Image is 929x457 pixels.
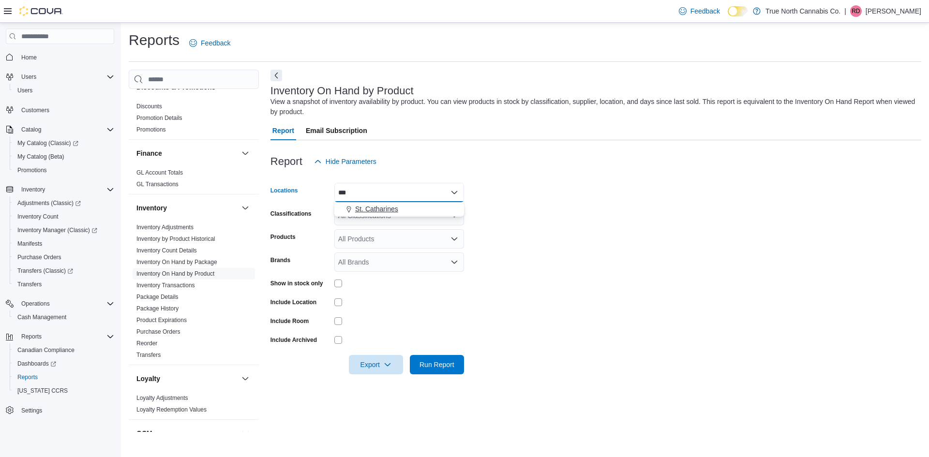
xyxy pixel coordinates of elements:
span: Customers [17,104,114,116]
button: Users [17,71,40,83]
button: My Catalog (Beta) [10,150,118,163]
span: Email Subscription [306,121,367,140]
h1: Reports [129,30,180,50]
span: Report [272,121,294,140]
span: Dark Mode [728,16,728,17]
span: Inventory [21,186,45,193]
button: OCM [136,428,238,438]
span: Inventory Count Details [136,247,197,254]
button: Open list of options [450,258,458,266]
label: Include Location [270,298,316,306]
span: Feedback [201,38,230,48]
div: Finance [129,167,259,194]
span: Catalog [21,126,41,133]
a: Package Details [136,294,179,300]
a: Promotion Details [136,115,182,121]
span: Transfers [136,351,161,359]
span: Transfers [17,280,42,288]
span: Inventory Manager (Classic) [14,224,114,236]
a: Purchase Orders [136,328,180,335]
span: Manifests [14,238,114,250]
button: Next [270,70,282,81]
span: [US_STATE] CCRS [17,387,68,395]
a: My Catalog (Classic) [10,136,118,150]
a: Adjustments (Classic) [14,197,85,209]
span: Transfers (Classic) [17,267,73,275]
span: Adjustments (Classic) [17,199,81,207]
span: Canadian Compliance [14,344,114,356]
label: Locations [270,187,298,194]
a: My Catalog (Beta) [14,151,68,162]
span: Home [21,54,37,61]
button: OCM [240,428,251,439]
span: Package History [136,305,179,312]
span: Catalog [17,124,114,135]
label: Classifications [270,210,312,218]
button: Catalog [2,123,118,136]
input: Dark Mode [728,6,748,16]
span: Canadian Compliance [17,346,75,354]
button: Manifests [10,237,118,251]
a: Inventory Manager (Classic) [10,223,118,237]
a: Transfers [14,279,45,290]
a: Customers [17,104,53,116]
h3: Report [270,156,302,167]
a: Inventory Count [14,211,62,222]
label: Include Room [270,317,309,325]
button: Inventory [240,202,251,214]
span: Inventory Adjustments [136,223,194,231]
a: GL Account Totals [136,169,183,176]
p: | [844,5,846,17]
a: Inventory Transactions [136,282,195,289]
span: Home [17,51,114,63]
a: Package History [136,305,179,312]
a: Inventory Manager (Classic) [14,224,101,236]
h3: Inventory [136,203,167,213]
span: Users [17,71,114,83]
button: Operations [2,297,118,310]
a: [US_STATE] CCRS [14,385,72,397]
a: Promotions [136,126,166,133]
a: Transfers (Classic) [10,264,118,278]
span: Users [14,85,114,96]
span: My Catalog (Beta) [17,153,64,161]
a: Purchase Orders [14,251,65,263]
a: Feedback [185,33,234,53]
button: Customers [2,103,118,117]
span: Dashboards [14,358,114,369]
button: Close list of options [450,189,458,196]
a: Product Expirations [136,317,187,324]
span: Hide Parameters [326,157,376,166]
span: Settings [17,404,114,416]
h3: Inventory On Hand by Product [270,85,414,97]
span: Inventory Count [17,213,59,221]
a: Dashboards [10,357,118,370]
span: Reorder [136,339,157,347]
span: Inventory Count [14,211,114,222]
button: Purchase Orders [10,251,118,264]
span: Transfers [14,279,114,290]
span: Inventory by Product Historical [136,235,215,243]
span: Discounts [136,103,162,110]
a: GL Transactions [136,181,179,188]
a: Loyalty Adjustments [136,395,188,401]
a: Inventory Count Details [136,247,197,254]
span: Adjustments (Classic) [14,197,114,209]
span: Run Report [420,360,454,369]
button: Operations [17,298,54,310]
a: Inventory On Hand by Product [136,270,214,277]
a: Manifests [14,238,46,250]
a: My Catalog (Classic) [14,137,82,149]
img: Cova [19,6,63,16]
span: Manifests [17,240,42,248]
button: Finance [136,148,238,158]
span: Purchase Orders [14,251,114,263]
a: Transfers (Classic) [14,265,77,277]
button: Transfers [10,278,118,291]
a: Adjustments (Classic) [10,196,118,210]
a: Promotions [14,164,51,176]
span: Inventory Manager (Classic) [17,226,97,234]
button: Inventory [17,184,49,195]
